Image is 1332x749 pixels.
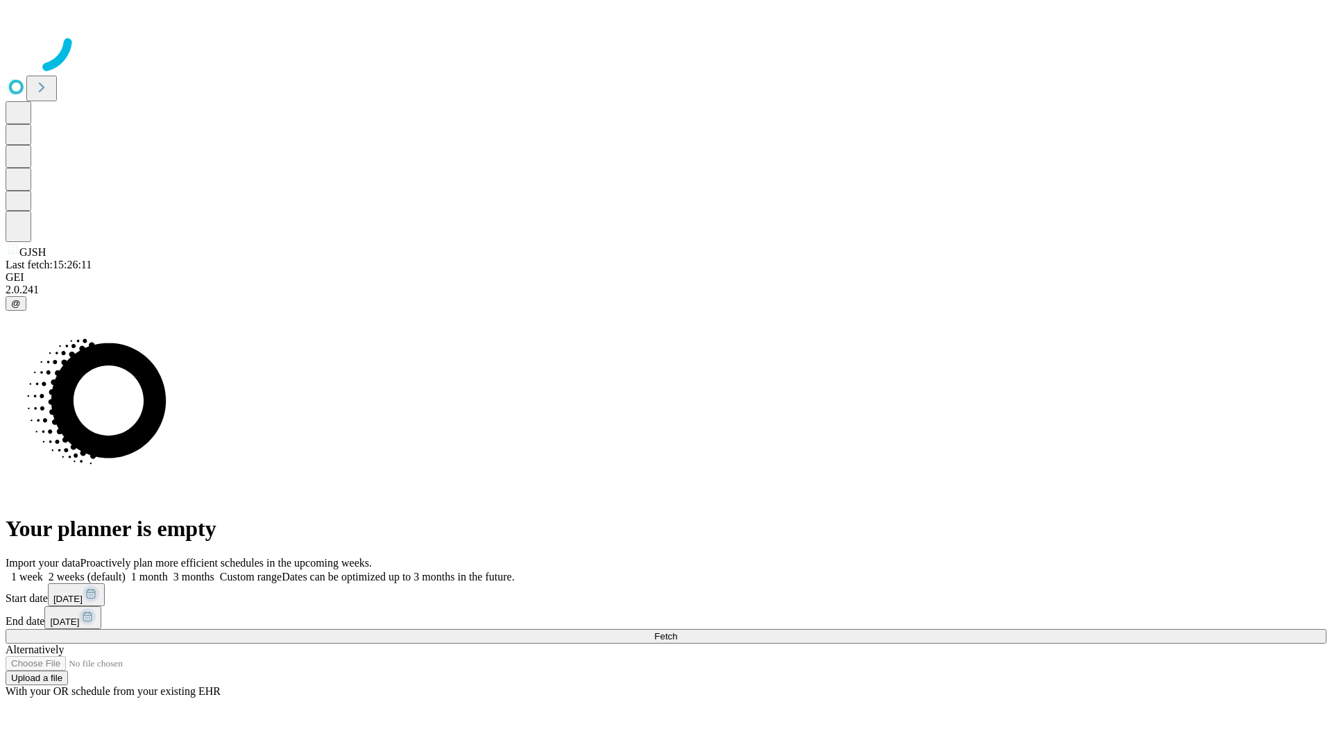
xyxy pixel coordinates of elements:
[6,284,1326,296] div: 2.0.241
[50,617,79,627] span: [DATE]
[80,557,372,569] span: Proactively plan more efficient schedules in the upcoming weeks.
[654,631,677,642] span: Fetch
[131,571,168,583] span: 1 month
[6,516,1326,542] h1: Your planner is empty
[220,571,282,583] span: Custom range
[11,298,21,309] span: @
[6,629,1326,644] button: Fetch
[49,571,126,583] span: 2 weeks (default)
[53,594,83,604] span: [DATE]
[173,571,214,583] span: 3 months
[6,606,1326,629] div: End date
[6,644,64,655] span: Alternatively
[6,685,221,697] span: With your OR schedule from your existing EHR
[6,557,80,569] span: Import your data
[282,571,514,583] span: Dates can be optimized up to 3 months in the future.
[44,606,101,629] button: [DATE]
[6,296,26,311] button: @
[48,583,105,606] button: [DATE]
[11,571,43,583] span: 1 week
[6,671,68,685] button: Upload a file
[6,259,92,270] span: Last fetch: 15:26:11
[6,583,1326,606] div: Start date
[6,271,1326,284] div: GEI
[19,246,46,258] span: GJSH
